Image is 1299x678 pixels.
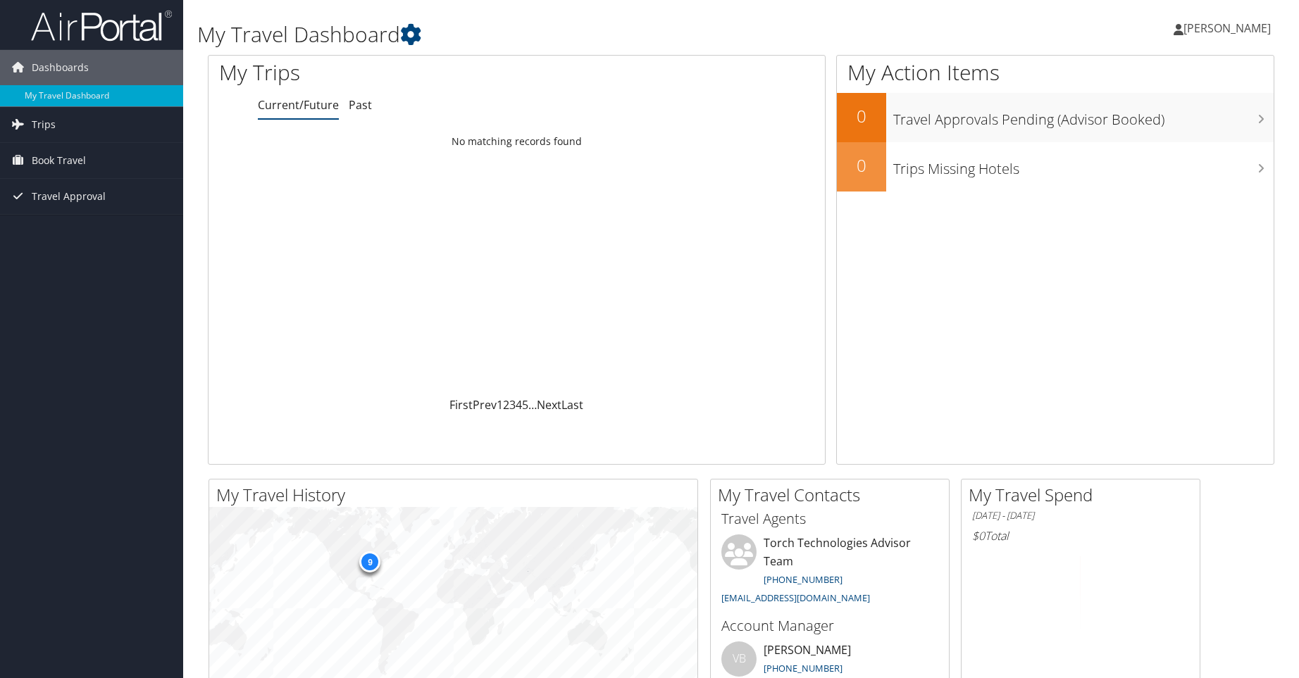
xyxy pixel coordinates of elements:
[219,58,557,87] h1: My Trips
[473,397,497,413] a: Prev
[349,97,372,113] a: Past
[209,129,825,154] td: No matching records found
[969,483,1200,507] h2: My Travel Spend
[516,397,522,413] a: 4
[972,509,1189,522] h6: [DATE] - [DATE]
[721,591,870,604] a: [EMAIL_ADDRESS][DOMAIN_NAME]
[893,103,1274,130] h3: Travel Approvals Pending (Advisor Booked)
[216,483,697,507] h2: My Travel History
[764,662,843,674] a: [PHONE_NUMBER]
[449,397,473,413] a: First
[32,107,56,142] span: Trips
[561,397,583,413] a: Last
[837,93,1274,142] a: 0Travel Approvals Pending (Advisor Booked)
[837,142,1274,192] a: 0Trips Missing Hotels
[359,551,380,572] div: 9
[837,58,1274,87] h1: My Action Items
[714,534,945,610] li: Torch Technologies Advisor Team
[972,528,985,544] span: $0
[32,179,106,214] span: Travel Approval
[972,528,1189,544] h6: Total
[718,483,949,507] h2: My Travel Contacts
[721,641,757,677] div: VB
[1174,7,1285,49] a: [PERSON_NAME]
[497,397,503,413] a: 1
[32,143,86,178] span: Book Travel
[509,397,516,413] a: 3
[837,153,886,177] h2: 0
[32,50,89,85] span: Dashboards
[837,104,886,128] h2: 0
[503,397,509,413] a: 2
[197,20,922,49] h1: My Travel Dashboard
[528,397,537,413] span: …
[721,509,938,529] h3: Travel Agents
[721,616,938,636] h3: Account Manager
[258,97,339,113] a: Current/Future
[893,152,1274,179] h3: Trips Missing Hotels
[537,397,561,413] a: Next
[522,397,528,413] a: 5
[764,573,843,586] a: [PHONE_NUMBER]
[1183,20,1271,36] span: [PERSON_NAME]
[31,9,172,42] img: airportal-logo.png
